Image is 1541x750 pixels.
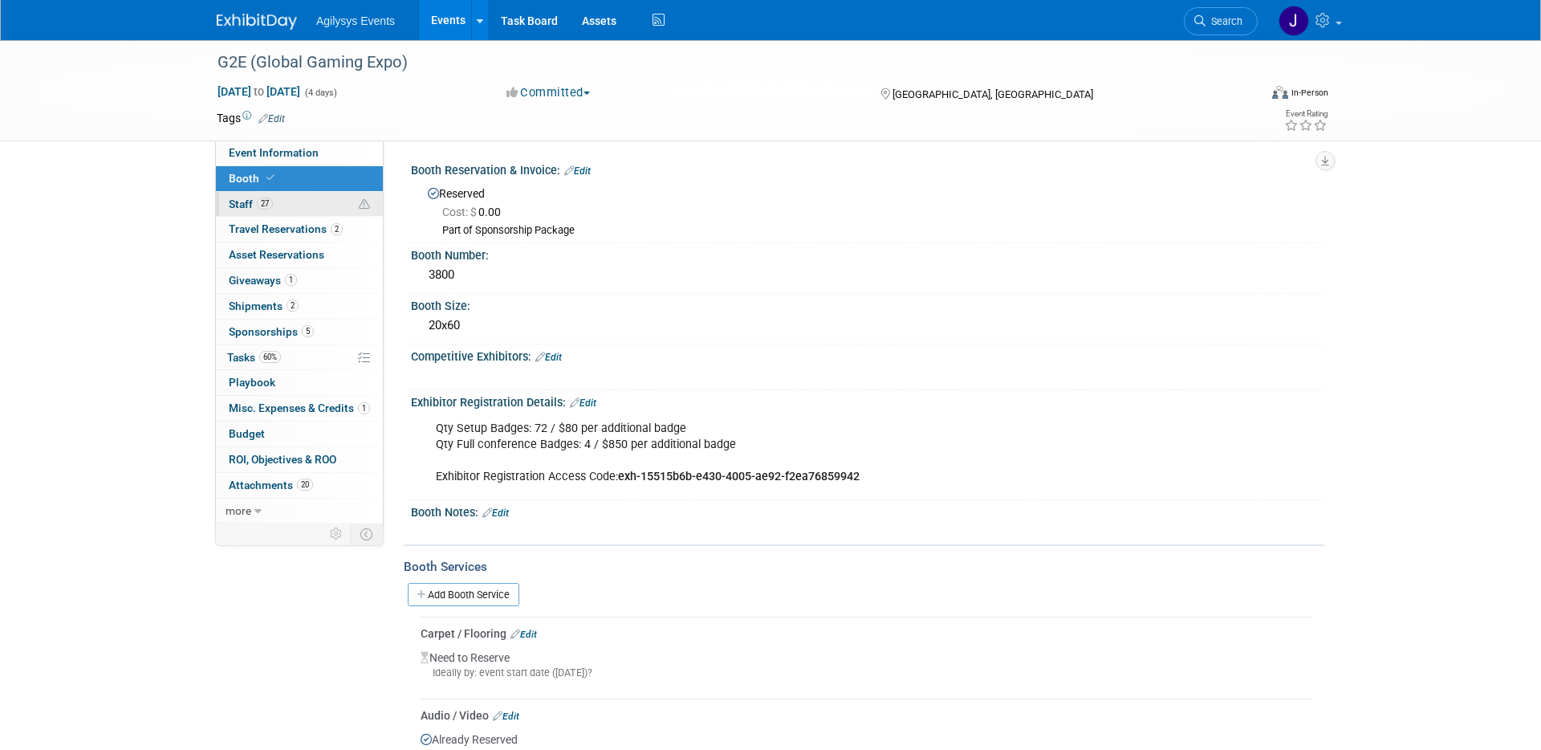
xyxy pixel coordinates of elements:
a: Event Information [216,141,383,165]
td: Tags [217,110,285,126]
span: 20 [297,479,313,491]
span: (4 days) [303,88,337,98]
a: Playbook [216,370,383,395]
span: Playbook [229,376,275,389]
a: Edit [482,507,509,519]
span: 1 [358,402,370,414]
span: ROI, Objectives & ROO [229,453,336,466]
span: Event Information [229,146,319,159]
span: [GEOGRAPHIC_DATA], [GEOGRAPHIC_DATA] [892,88,1093,100]
button: Committed [501,84,596,101]
span: 60% [259,351,281,363]
td: Personalize Event Tab Strip [323,524,351,544]
a: Travel Reservations2 [216,217,383,242]
span: 27 [257,198,273,210]
a: Edit [258,113,285,124]
a: Edit [493,711,519,722]
div: G2E (Global Gaming Expo) [212,48,1234,77]
span: Tasks [227,351,281,364]
span: Shipments [229,300,299,312]
span: Travel Reservations [229,222,343,235]
b: exh-15515b6b-e430-4005-ae92-f2ea76859942 [618,470,860,483]
img: ExhibitDay [217,14,297,30]
div: Reserved [423,181,1312,238]
img: Format-Inperson.png [1272,86,1288,99]
i: Booth reservation complete [266,173,274,182]
div: Event Format [1163,84,1328,108]
div: Event Rating [1284,110,1328,118]
a: Edit [570,397,596,409]
span: Staff [229,198,273,210]
a: Booth [216,166,383,191]
span: 1 [285,274,297,286]
span: 2 [287,300,299,312]
a: Sponsorships5 [216,320,383,344]
div: Booth Number: [411,243,1324,263]
span: more [226,504,251,517]
div: Booth Notes: [411,500,1324,521]
span: Giveaways [229,274,297,287]
a: Tasks60% [216,345,383,370]
span: Budget [229,427,265,440]
a: Asset Reservations [216,243,383,267]
div: Booth Reservation & Invoice: [411,158,1324,179]
span: Attachments [229,479,313,491]
span: Cost: $ [442,206,478,218]
div: Exhibitor Registration Details: [411,390,1324,411]
span: [DATE] [DATE] [217,84,301,99]
span: Potential Scheduling Conflict -- at least one attendee is tagged in another overlapping event. [359,198,370,212]
a: more [216,499,383,524]
div: Competitive Exhibitors: [411,344,1324,365]
div: Need to Reserve [421,642,1312,693]
a: Edit [510,629,537,640]
a: Budget [216,422,383,446]
div: Part of Sponsorship Package [442,224,1312,238]
div: Ideally by: event start date ([DATE])? [421,666,1312,680]
a: Edit [564,165,591,177]
a: ROI, Objectives & ROO [216,447,383,472]
div: In-Person [1291,87,1328,99]
span: Asset Reservations [229,248,324,261]
a: Shipments2 [216,294,383,319]
div: Audio / Video [421,707,1312,724]
a: Staff27 [216,192,383,217]
a: Add Booth Service [408,583,519,606]
a: Misc. Expenses & Credits1 [216,396,383,421]
a: Giveaways1 [216,268,383,293]
div: 3800 [423,263,1312,287]
div: 20x60 [423,313,1312,338]
span: to [251,85,266,98]
span: Search [1206,15,1242,27]
span: Booth [229,172,278,185]
span: 5 [302,325,314,337]
a: Attachments20 [216,473,383,498]
span: 0.00 [442,206,507,218]
a: Search [1184,7,1258,35]
div: Carpet / Flooring [421,626,1312,642]
div: Qty Setup Badges: 72 / $80 per additional badge Qty Full conference Badges: 4 / $850 per addition... [425,413,1148,493]
a: Edit [535,352,562,363]
img: Justin Oram [1279,6,1309,36]
span: Agilysys Events [316,14,395,27]
span: 2 [331,223,343,235]
div: Booth Size: [411,294,1324,314]
td: Toggle Event Tabs [351,524,384,544]
div: Booth Services [404,558,1324,576]
span: Misc. Expenses & Credits [229,401,370,414]
span: Sponsorships [229,325,314,338]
